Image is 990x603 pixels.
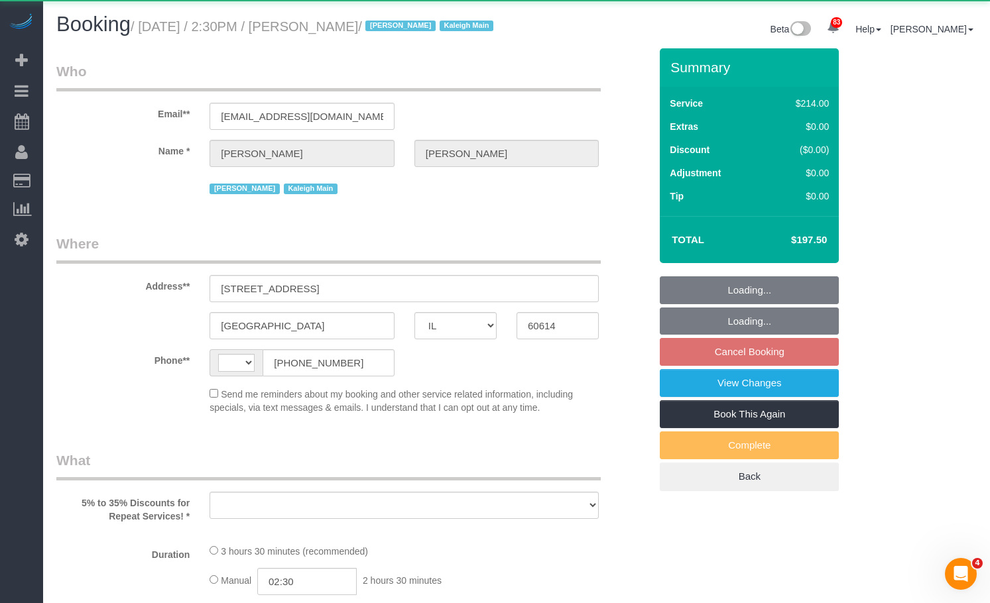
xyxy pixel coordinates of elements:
span: Kaleigh Main [284,184,338,194]
span: Kaleigh Main [440,21,493,31]
img: Automaid Logo [8,13,34,32]
h4: $197.50 [751,235,827,246]
span: Booking [56,13,131,36]
div: $0.00 [768,190,830,203]
span: 4 [972,558,983,569]
span: 83 [831,17,842,28]
div: $0.00 [768,166,830,180]
label: Extras [670,120,698,133]
img: New interface [789,21,811,38]
h3: Summary [670,60,832,75]
label: Adjustment [670,166,721,180]
label: Tip [670,190,684,203]
a: [PERSON_NAME] [891,24,973,34]
span: 2 hours 30 minutes [363,575,442,586]
div: $214.00 [768,97,830,110]
input: First Name** [210,140,394,167]
input: Zip Code** [517,312,599,339]
a: Back [660,463,839,490]
label: 5% to 35% Discounts for Repeat Services! * [46,492,200,523]
iframe: Intercom live chat [945,558,977,590]
legend: What [56,451,601,480]
span: [PERSON_NAME] [365,21,435,31]
span: [PERSON_NAME] [210,184,279,194]
small: / [DATE] / 2:30PM / [PERSON_NAME] [131,19,497,34]
div: ($0.00) [768,143,830,156]
label: Discount [670,143,710,156]
a: Beta [771,24,812,34]
a: Help [855,24,881,34]
strong: Total [672,234,704,245]
span: 3 hours 30 minutes (recommended) [221,546,368,557]
input: Last Name* [414,140,599,167]
legend: Who [56,62,601,91]
a: View Changes [660,369,839,397]
div: $0.00 [768,120,830,133]
label: Duration [46,543,200,561]
span: Manual [221,575,251,586]
span: Send me reminders about my booking and other service related information, including specials, via... [210,389,573,413]
legend: Where [56,234,601,264]
a: 83 [820,13,846,42]
span: / [358,19,497,34]
label: Name * [46,140,200,158]
a: Book This Again [660,400,839,428]
label: Service [670,97,703,110]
